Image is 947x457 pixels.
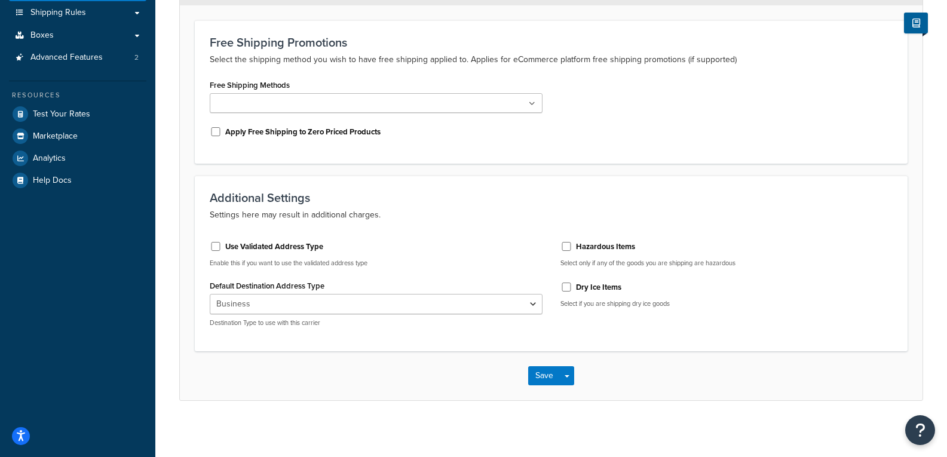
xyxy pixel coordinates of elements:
[210,191,893,204] h3: Additional Settings
[560,299,893,308] p: Select if you are shipping dry ice goods
[30,30,54,41] span: Boxes
[210,281,324,290] label: Default Destination Address Type
[576,241,635,252] label: Hazardous Items
[30,53,103,63] span: Advanced Features
[210,259,543,268] p: Enable this if you want to use the validated address type
[33,131,78,142] span: Marketplace
[9,24,146,47] a: Boxes
[9,125,146,147] a: Marketplace
[33,109,90,119] span: Test Your Rates
[904,13,928,33] button: Show Help Docs
[210,36,893,49] h3: Free Shipping Promotions
[30,8,86,18] span: Shipping Rules
[210,81,290,90] label: Free Shipping Methods
[210,53,893,67] p: Select the shipping method you wish to have free shipping applied to. Applies for eCommerce platf...
[210,318,543,327] p: Destination Type to use with this carrier
[33,154,66,164] span: Analytics
[576,282,621,293] label: Dry Ice Items
[9,90,146,100] div: Resources
[9,103,146,125] a: Test Your Rates
[9,170,146,191] a: Help Docs
[210,208,893,222] p: Settings here may result in additional charges.
[528,366,560,385] button: Save
[560,259,893,268] p: Select only if any of the goods you are shipping are hazardous
[9,47,146,69] li: Advanced Features
[9,148,146,169] a: Analytics
[9,47,146,69] a: Advanced Features2
[134,53,139,63] span: 2
[33,176,72,186] span: Help Docs
[9,2,146,24] a: Shipping Rules
[905,415,935,445] button: Open Resource Center
[225,127,381,137] label: Apply Free Shipping to Zero Priced Products
[225,241,323,252] label: Use Validated Address Type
